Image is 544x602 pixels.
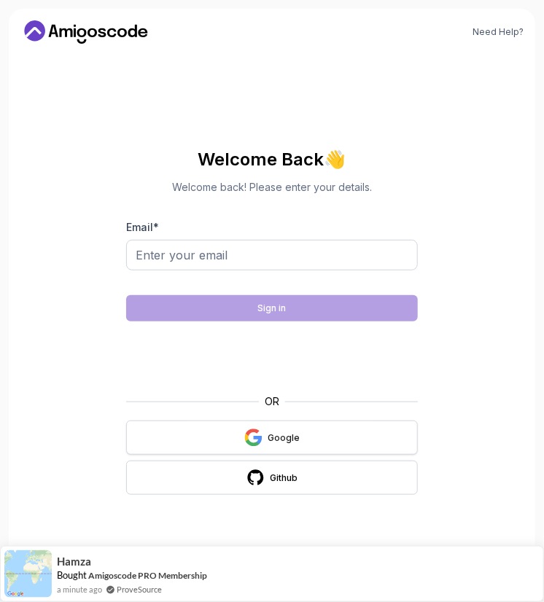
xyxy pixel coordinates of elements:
button: Sign in [126,295,418,321]
div: Google [268,432,300,444]
a: ProveSource [117,583,162,595]
button: Github [126,461,418,495]
label: Email * [126,221,159,233]
span: 👋 [323,146,347,172]
a: Amigoscode PRO Membership [88,570,207,581]
p: Welcome back! Please enter your details. [126,180,418,195]
p: OR [265,394,279,409]
input: Enter your email [126,240,418,270]
span: Bought [57,569,87,581]
a: Home link [20,20,152,44]
img: provesource social proof notification image [4,550,52,598]
button: Google [126,421,418,455]
span: Hamza [57,555,91,568]
h2: Welcome Back [126,148,418,171]
div: Github [271,472,298,484]
iframe: Widget containing checkbox for hCaptcha security challenge [162,330,382,386]
div: Sign in [258,302,287,314]
a: Need Help? [473,26,524,38]
span: a minute ago [57,583,102,595]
